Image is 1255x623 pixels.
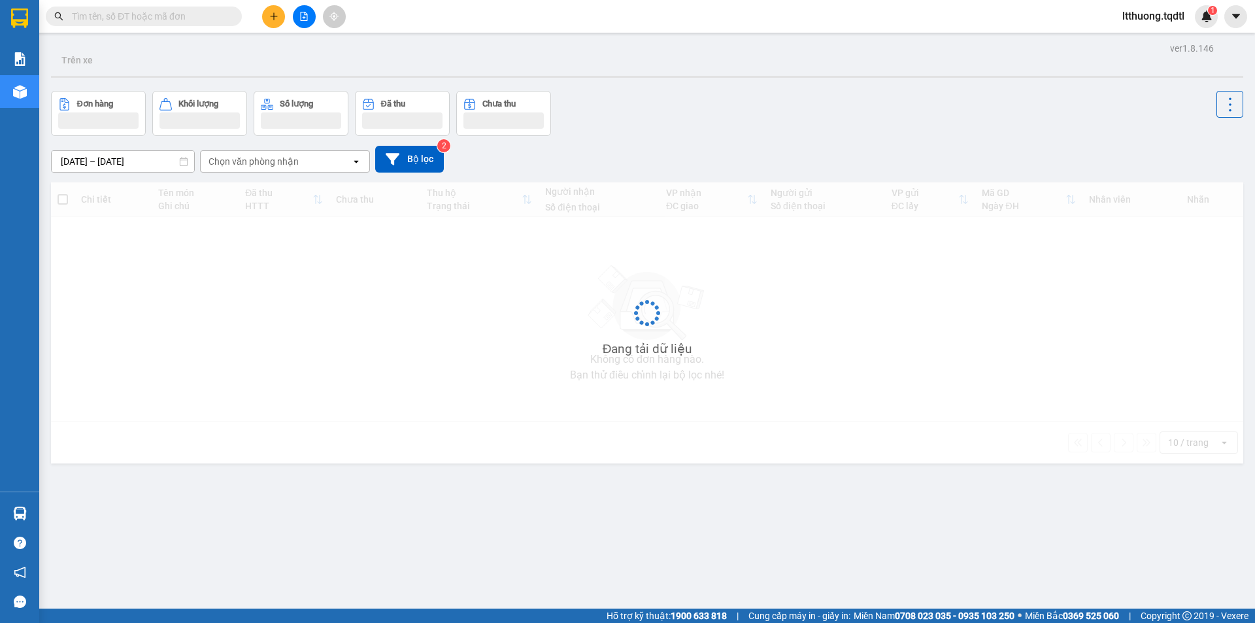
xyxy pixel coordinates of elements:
[51,44,103,76] button: Trên xe
[671,611,727,621] strong: 1900 633 818
[1208,6,1217,15] sup: 1
[13,52,27,66] img: solution-icon
[895,611,1014,621] strong: 0708 023 035 - 0935 103 250
[14,596,26,608] span: message
[1182,611,1192,620] span: copyright
[262,5,285,28] button: plus
[748,609,850,623] span: Cung cấp máy in - giấy in:
[293,5,316,28] button: file-add
[1018,613,1022,618] span: ⚪️
[178,99,218,109] div: Khối lượng
[1201,10,1213,22] img: icon-new-feature
[54,12,63,21] span: search
[603,339,692,359] div: Đang tải dữ liệu
[1210,6,1214,15] span: 1
[13,85,27,99] img: warehouse-icon
[737,609,739,623] span: |
[375,146,444,173] button: Bộ lọc
[152,91,247,136] button: Khối lượng
[269,12,278,21] span: plus
[209,155,299,168] div: Chọn văn phòng nhận
[607,609,727,623] span: Hỗ trợ kỹ thuật:
[77,99,113,109] div: Đơn hàng
[854,609,1014,623] span: Miền Nam
[14,537,26,549] span: question-circle
[51,91,146,136] button: Đơn hàng
[1025,609,1119,623] span: Miền Bắc
[280,99,313,109] div: Số lượng
[355,91,450,136] button: Đã thu
[381,99,405,109] div: Đã thu
[11,8,28,28] img: logo-vxr
[254,91,348,136] button: Số lượng
[323,5,346,28] button: aim
[72,9,226,24] input: Tìm tên, số ĐT hoặc mã đơn
[351,156,361,167] svg: open
[1129,609,1131,623] span: |
[482,99,516,109] div: Chưa thu
[1063,611,1119,621] strong: 0369 525 060
[14,566,26,579] span: notification
[52,151,194,172] input: Select a date range.
[1112,8,1195,24] span: ltthuong.tqdtl
[299,12,309,21] span: file-add
[456,91,551,136] button: Chưa thu
[1170,41,1214,56] div: ver 1.8.146
[1230,10,1242,22] span: caret-down
[1224,5,1247,28] button: caret-down
[437,139,450,152] sup: 2
[13,507,27,520] img: warehouse-icon
[329,12,339,21] span: aim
